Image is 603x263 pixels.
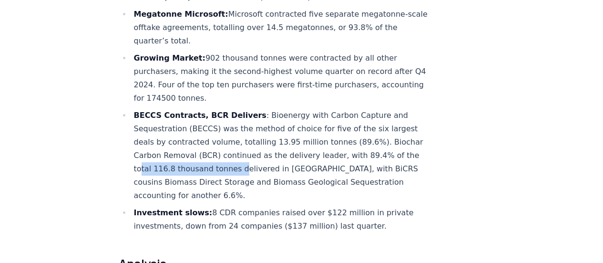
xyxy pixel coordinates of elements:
li: Microsoft contracted five separate megatonne-scale offtake agreements, totalling over 14.5 megato... [131,8,434,48]
strong: BECCS Contracts, BCR Delivers [134,111,266,120]
strong: Investment slows: [134,208,213,217]
strong: Growing Market: [134,53,205,63]
li: 8 CDR companies raised over $122 million in private investments, down from 24 companies ($137 mil... [131,206,434,233]
li: 902 thousand tonnes were contracted by all other purchasers, making it the second-highest volume ... [131,52,434,105]
li: : Bioenergy with Carbon Capture and Sequestration (BECCS) was the method of choice for five of th... [131,109,434,202]
strong: Megatonne Microsoft: [134,10,228,19]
